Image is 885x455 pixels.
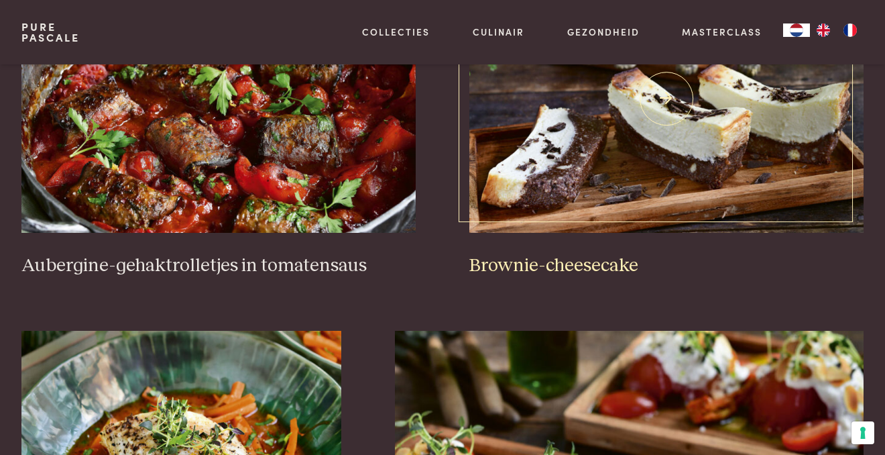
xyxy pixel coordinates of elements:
[682,25,762,39] a: Masterclass
[21,254,416,278] h3: Aubergine-gehaktrolletjes in tomatensaus
[783,23,864,37] aside: Language selected: Nederlands
[21,21,80,43] a: PurePascale
[469,254,864,278] h3: Brownie-cheesecake
[810,23,864,37] ul: Language list
[783,23,810,37] a: NL
[473,25,524,39] a: Culinair
[567,25,640,39] a: Gezondheid
[810,23,837,37] a: EN
[837,23,864,37] a: FR
[362,25,430,39] a: Collecties
[851,421,874,444] button: Uw voorkeuren voor toestemming voor trackingtechnologieën
[783,23,810,37] div: Language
